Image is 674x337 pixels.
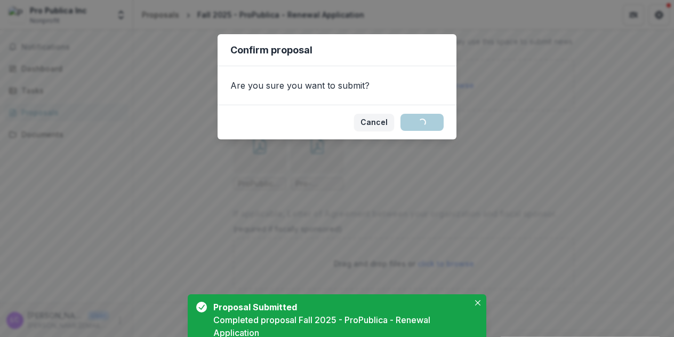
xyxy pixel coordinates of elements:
[354,114,394,131] button: Cancel
[471,296,484,309] button: Close
[213,301,465,314] div: Proposal Submitted
[218,66,456,105] div: Are you sure you want to submit?
[218,34,456,66] header: Confirm proposal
